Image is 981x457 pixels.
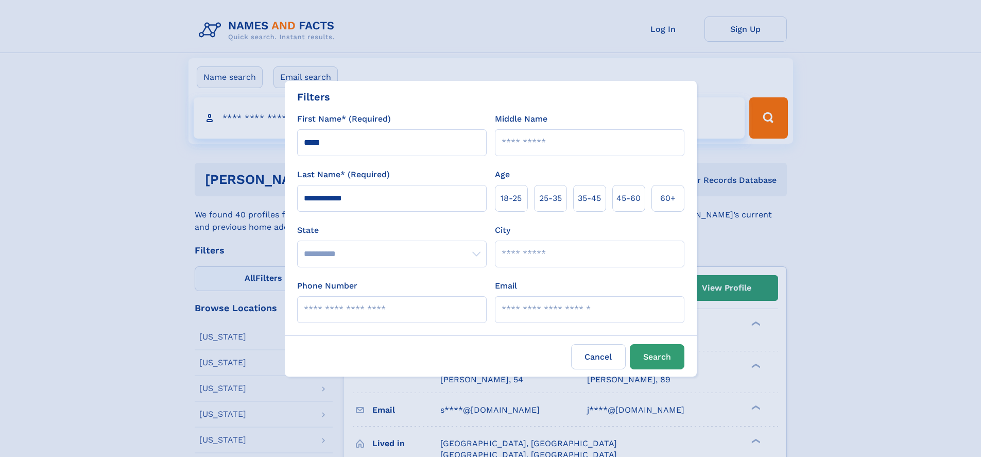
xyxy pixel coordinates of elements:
[571,344,626,369] label: Cancel
[297,168,390,181] label: Last Name* (Required)
[501,192,522,205] span: 18‑25
[539,192,562,205] span: 25‑35
[660,192,676,205] span: 60+
[297,89,330,105] div: Filters
[495,168,510,181] label: Age
[297,280,357,292] label: Phone Number
[578,192,601,205] span: 35‑45
[616,192,641,205] span: 45‑60
[495,224,510,236] label: City
[630,344,684,369] button: Search
[297,113,391,125] label: First Name* (Required)
[297,224,487,236] label: State
[495,280,517,292] label: Email
[495,113,547,125] label: Middle Name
